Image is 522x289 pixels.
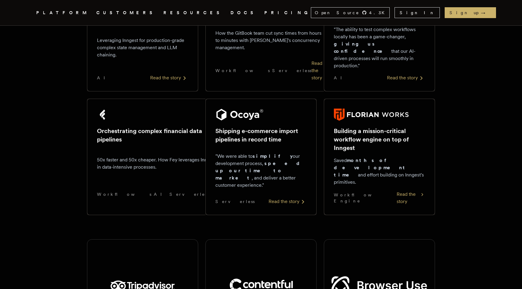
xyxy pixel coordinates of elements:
a: DOCS [230,9,257,17]
button: PLATFORM [36,9,89,17]
a: Florian Works logoBuilding a mission-critical workflow engine on top of InngestSavedmonths of dev... [324,99,435,215]
span: Workflow Engine [334,192,397,204]
p: "The ability to test complex workflows locally has been a game-changer, that our AI-driven proces... [334,26,425,69]
a: Fey logoOrchestrating complex financial data pipelines50x faster and 50x cheaper. How Fey leverag... [87,99,198,215]
div: Read the story [269,198,307,205]
strong: months of development time [334,157,407,178]
span: AI [154,191,167,197]
span: Serverless [215,198,255,205]
h2: Building a mission-critical workflow engine on top of Inngest [334,127,425,152]
span: Open Source [315,10,359,16]
h2: Shipping e-commerce import pipelines in record time [215,127,307,144]
span: Workflows [97,191,151,197]
a: PRICING [264,9,311,17]
strong: giving us confidence [334,41,391,54]
div: Read the story [397,191,425,205]
p: Saved and effort building on Inngest's primitives. [334,157,425,186]
h2: Orchestrating complex financial data pipelines [97,127,220,144]
a: Sign In [395,7,440,18]
span: 4.3 K [369,10,388,16]
a: CUSTOMERS [96,9,156,17]
span: Workflows [215,68,270,74]
a: Sign up [445,7,496,18]
span: Serverless [272,68,311,74]
p: How the GitBook team cut sync times from hours to minutes with [PERSON_NAME]'s concurrency manage... [215,30,322,51]
div: Read the story [387,74,425,81]
button: RESOURCES [163,9,223,17]
img: Fey [97,109,109,121]
strong: simplify [253,153,293,159]
p: 50x faster and 50x cheaper. How Fey leverages Inngest in data-intensive processes. [97,156,220,171]
a: Ocoya logoShipping e-commerce import pipelines in record time"We were able tosimplifyour developm... [205,99,317,215]
div: Read the story [311,60,322,81]
span: AI [97,75,110,81]
img: Ocoya [215,109,263,121]
span: AI [334,75,347,81]
strong: speed up our time to market [215,160,305,181]
img: Florian Works [334,109,409,121]
div: Read the story [150,74,188,81]
span: Serverless [169,191,209,197]
p: "We were able to our development process, , and deliver a better customer experience." [215,153,307,189]
span: → [481,10,491,16]
p: Leveraging Inngest for production-grade complex state management and LLM chaining. [97,37,188,59]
